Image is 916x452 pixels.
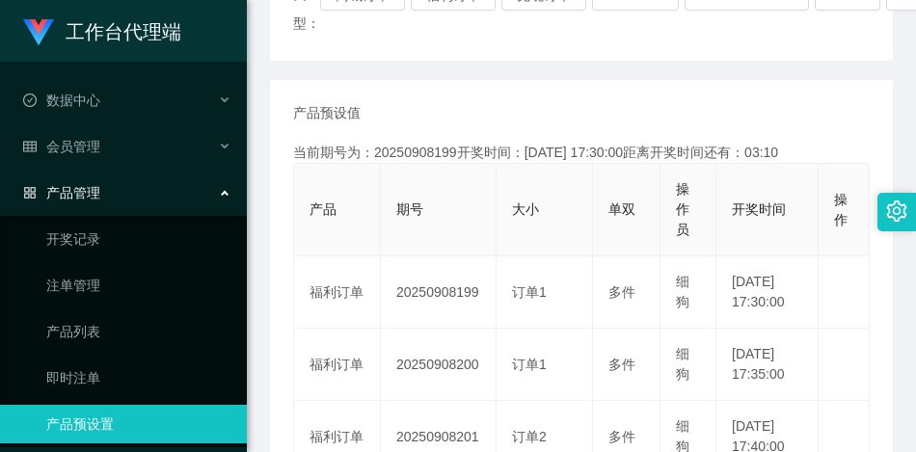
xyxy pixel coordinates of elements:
span: 产品预设值 [293,103,361,123]
td: [DATE] 17:30:00 [716,256,819,329]
i: 图标: appstore-o [23,186,37,199]
div: 当前期号为：20250908199开奖时间：[DATE] 17:30:00距离开奖时间还有：03:10 [293,143,870,163]
td: 20250908200 [381,329,497,401]
td: 细狗 [660,329,716,401]
td: 福利订单 [294,256,381,329]
td: [DATE] 17:35:00 [716,329,819,401]
a: 产品预设置 [46,405,231,443]
span: 多件 [608,357,635,372]
span: 订单1 [512,357,547,372]
a: 产品列表 [46,312,231,351]
i: 图标: check-circle-o [23,93,37,107]
a: 开奖记录 [46,220,231,258]
span: 多件 [608,284,635,300]
span: 期号 [396,201,423,217]
i: 图标: table [23,140,37,153]
h1: 工作台代理端 [66,1,181,63]
span: 订单1 [512,284,547,300]
span: 大小 [512,201,539,217]
a: 工作台代理端 [23,23,181,39]
a: 即时注单 [46,359,231,397]
td: 细狗 [660,256,716,329]
a: 注单管理 [46,266,231,305]
span: 产品管理 [23,185,100,200]
i: 图标: setting [886,200,907,222]
span: 数据中心 [23,93,100,108]
span: 会员管理 [23,139,100,154]
span: 开奖时间 [732,201,786,217]
td: 福利订单 [294,329,381,401]
span: 多件 [608,429,635,444]
span: 操作 [834,192,848,227]
span: 操作员 [676,181,689,237]
span: 订单2 [512,429,547,444]
img: logo.9652507e.png [23,19,54,46]
span: 单双 [608,201,635,217]
td: 20250908199 [381,256,497,329]
span: 产品 [310,201,337,217]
